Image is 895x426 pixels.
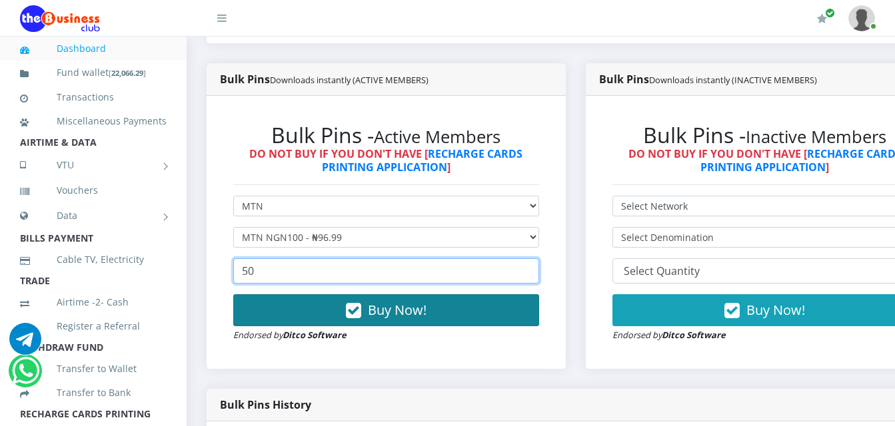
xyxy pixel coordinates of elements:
[249,146,522,174] strong: DO NOT BUY IF YOU DON'T HAVE [ ]
[220,397,311,412] strong: Bulk Pins History
[233,258,539,284] input: Enter Quantity
[817,13,827,24] i: Renew/Upgrade Subscription
[368,301,427,319] span: Buy Now!
[848,5,875,31] img: User
[746,125,886,148] small: Inactive Members
[20,377,167,408] a: Transfer to Bank
[220,72,429,87] strong: Bulk Pins
[20,106,167,136] a: Miscellaneous Payments
[9,333,41,355] a: Chat for support
[662,329,726,341] strong: Ditco Software
[374,125,500,148] small: Active Members
[20,175,167,206] a: Vouchers
[20,33,167,64] a: Dashboard
[109,68,146,78] small: [ ]
[612,329,726,341] small: Endorsed by
[20,148,167,182] a: VTU
[20,82,167,112] a: Transactions
[233,329,347,341] small: Endorsed by
[20,5,100,32] img: Logo
[233,122,539,148] h2: Bulk Pins -
[270,74,429,86] small: Downloads instantly (ACTIVE MEMBERS)
[746,301,805,319] span: Buy Now!
[825,8,835,18] span: Renew/Upgrade Subscription
[233,294,539,326] button: Buy Now!
[20,199,167,232] a: Data
[20,311,167,341] a: Register a Referral
[111,68,143,78] b: 22,066.29
[283,329,347,341] strong: Ditco Software
[20,353,167,384] a: Transfer to Wallet
[599,72,817,87] strong: Bulk Pins
[20,287,167,318] a: Airtime -2- Cash
[12,365,39,387] a: Chat for support
[20,57,167,89] a: Fund wallet[22,066.29]
[649,74,817,86] small: Downloads instantly (INACTIVE MEMBERS)
[322,146,523,174] a: RECHARGE CARDS PRINTING APPLICATION
[20,244,167,275] a: Cable TV, Electricity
